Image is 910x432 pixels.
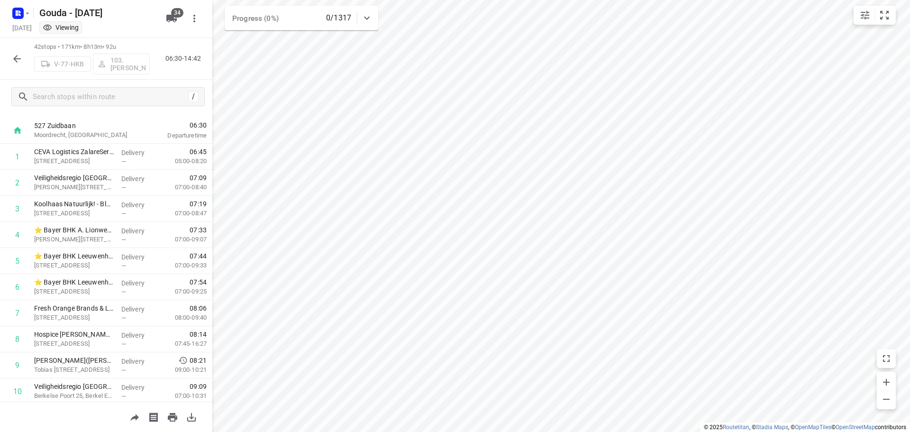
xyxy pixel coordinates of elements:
p: Delivery [121,278,156,288]
a: Stadia Maps [756,424,788,431]
p: Klappolder 130, Bleiswijk [34,156,114,166]
div: small contained button group [854,6,896,25]
p: 06:30-14:42 [165,54,205,64]
p: 527 Zuidbaan [34,121,133,130]
p: 05:00-08:20 [160,156,207,166]
p: Koolhaas Natuurlijk! - Bleiswijk(Arjan) [34,199,114,209]
span: 07:09 [190,173,207,183]
span: Share route [125,412,144,421]
p: ⭐ Bayer BHK Leeuwenhoekweg R&D Kas(Sjaak Scholtes) [34,251,114,261]
p: Fresh Orange Brands & Logistics B.V.(Norbert Zeevenhooven) [34,303,114,313]
span: — [121,288,126,295]
span: Progress (0%) [232,14,279,23]
span: 08:14 [190,330,207,339]
span: 06:30 [144,120,207,130]
div: 6 [15,283,19,292]
div: 10 [13,387,22,396]
p: Anthony Lionweg 36, Bergschenhoek [34,235,114,244]
p: Moordrecht, [GEOGRAPHIC_DATA] [34,130,133,140]
span: — [121,158,126,165]
p: 07:00-09:33 [160,261,207,270]
span: 08:21 [190,356,207,365]
p: Departure time [144,131,207,140]
button: Fit zoom [875,6,894,25]
button: Map settings [855,6,874,25]
p: Hospice Lansingerland(Brigitte de Jong) [34,330,114,339]
a: OpenMapTiles [795,424,831,431]
li: © 2025 , © , © © contributors [704,424,906,431]
input: Search stops within route [33,90,188,104]
p: Delivery [121,252,156,262]
span: 07:54 [190,277,207,287]
p: Leeuwenhoekweg 52, Bergschenhoek [34,287,114,296]
p: 08:00-09:40 [160,313,207,322]
span: Download route [182,412,201,421]
span: — [121,236,126,243]
div: Progress (0%)0/1317 [225,6,378,30]
p: GZA Bergschenhoek(Ruth Schoemaker) [34,356,114,365]
p: 07:00-08:47 [160,209,207,218]
p: Maaiveldweg 12, Bergschenhoek [34,313,114,322]
p: ⭐ Bayer BHK Leeuwenhoekweg Hoofdkantoor(Francesca Smit) [34,277,114,287]
p: 07:00-08:40 [160,183,207,192]
span: 08:06 [190,303,207,313]
p: Leeuwenhoekweg 52, Bergschenhoek [34,261,114,270]
span: 07:33 [190,225,207,235]
span: — [121,262,126,269]
p: Delivery [121,331,156,340]
span: Print route [163,412,182,421]
p: Delivery [121,226,156,236]
div: 2 [15,178,19,187]
span: — [121,314,126,322]
span: 34 [171,8,183,18]
p: CEVA Logistics ZalareServices B.V. - Bleiswijk(Patrick Sloos) [34,147,114,156]
p: Tobias Asserlaan 9, Bergschenhoek [34,365,114,375]
span: 09:09 [190,382,207,391]
p: Veiligheidsregio Rotterdam-Rijnmond - Back Office(Medewerker Back Office) [34,173,114,183]
div: 9 [15,361,19,370]
p: Delivery [121,383,156,392]
p: 09:00-10:21 [160,365,207,375]
p: 07:45-16:27 [160,339,207,349]
span: — [121,367,126,374]
p: Delivery [121,357,156,366]
div: 5 [15,257,19,266]
p: ⭐ Bayer BHK A. Lionweg Productie(Franca Bok) [34,225,114,235]
span: 06:45 [190,147,207,156]
div: / [188,92,199,102]
p: Veiligheidsregio Rotterdam-Rijnmond - Berkelse Poort(Carla Toffolo) [34,382,114,391]
p: 07:00-09:07 [160,235,207,244]
p: Delivery [121,174,156,184]
p: 42 stops • 171km • 8h13m • 92u [34,43,150,52]
p: 0/1317 [326,12,351,24]
p: Delivery [121,200,156,210]
div: 7 [15,309,19,318]
p: [STREET_ADDRESS] [34,209,114,218]
div: 3 [15,204,19,213]
p: 07:00-09:25 [160,287,207,296]
p: Jan van der Heydenstraat 6, Bleiswijk [34,183,114,192]
span: 07:44 [190,251,207,261]
span: — [121,393,126,400]
div: 1 [15,152,19,161]
div: 4 [15,230,19,239]
p: Delivery [121,148,156,157]
span: 07:19 [190,199,207,209]
p: Delivery [121,304,156,314]
span: — [121,340,126,348]
span: — [121,184,126,191]
button: 34 [162,9,181,28]
span: — [121,210,126,217]
a: OpenStreetMap [836,424,875,431]
span: Print shipping labels [144,412,163,421]
p: Berkelse Poort 25, Berkel En Rodenrijs [34,391,114,401]
div: Viewing [43,23,79,32]
div: 8 [15,335,19,344]
p: Burgemeester van Oostenweg 10, Bergschenhoek [34,339,114,349]
a: Routetitan [723,424,749,431]
p: 07:00-10:31 [160,391,207,401]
